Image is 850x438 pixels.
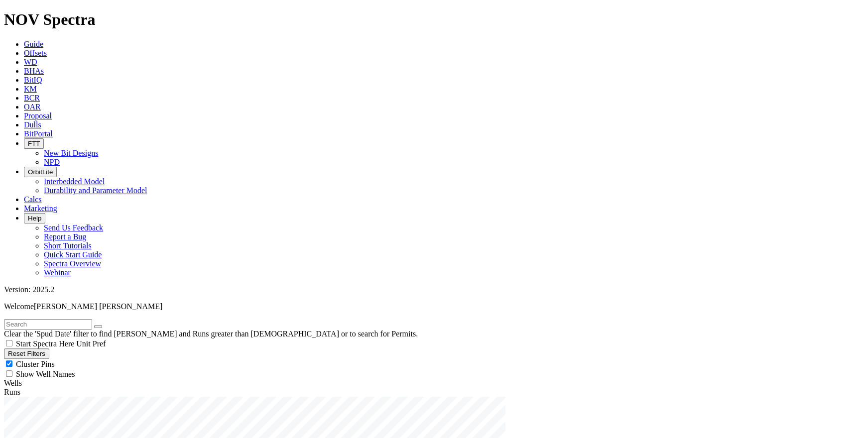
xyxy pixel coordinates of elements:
a: BitPortal [24,129,53,138]
a: Send Us Feedback [44,223,103,232]
a: Webinar [44,268,71,277]
a: Calcs [24,195,42,204]
a: KM [24,85,37,93]
a: Marketing [24,204,57,213]
a: WD [24,58,37,66]
button: Reset Filters [4,348,49,359]
input: Search [4,319,92,329]
button: OrbitLite [24,167,57,177]
button: FTT [24,138,44,149]
span: Unit Pref [76,339,106,348]
a: Offsets [24,49,47,57]
span: OrbitLite [28,168,53,176]
a: Interbedded Model [44,177,105,186]
span: [PERSON_NAME] [PERSON_NAME] [34,302,162,311]
a: Report a Bug [44,232,86,241]
a: New Bit Designs [44,149,98,157]
span: Start Spectra Here [16,339,74,348]
span: Help [28,215,41,222]
span: Clear the 'Spud Date' filter to find [PERSON_NAME] and Runs greater than [DEMOGRAPHIC_DATA] or to... [4,329,418,338]
a: Spectra Overview [44,259,101,268]
a: Durability and Parameter Model [44,186,147,195]
button: Help [24,213,45,223]
a: Quick Start Guide [44,250,102,259]
span: FTT [28,140,40,147]
a: BCR [24,94,40,102]
span: Cluster Pins [16,360,55,368]
h1: NOV Spectra [4,10,846,29]
a: BHAs [24,67,44,75]
p: Welcome [4,302,846,311]
div: Runs [4,388,846,397]
span: Show Well Names [16,370,75,378]
div: Wells [4,379,846,388]
a: Guide [24,40,43,48]
input: Start Spectra Here [6,340,12,346]
div: Version: 2025.2 [4,285,846,294]
a: NPD [44,158,60,166]
a: BitIQ [24,76,42,84]
a: OAR [24,103,41,111]
a: Proposal [24,111,52,120]
a: Dulls [24,120,41,129]
a: Short Tutorials [44,241,92,250]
